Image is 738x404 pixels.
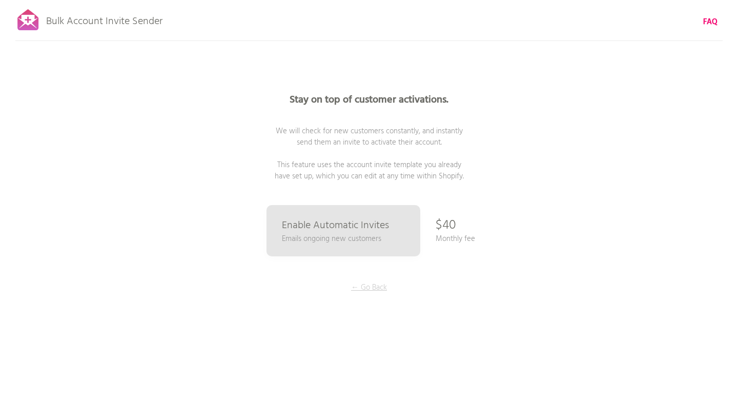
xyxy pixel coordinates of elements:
a: Enable Automatic Invites Emails ongoing new customers [266,205,420,256]
p: Enable Automatic Invites [282,220,389,231]
p: ← Go Back [331,282,407,293]
b: Stay on top of customer activations. [290,92,448,108]
p: Monthly fee [436,233,475,245]
span: We will check for new customers constantly, and instantly send them an invite to activate their a... [275,125,464,183]
p: $40 [436,210,456,241]
a: FAQ [703,16,717,28]
p: Bulk Account Invite Sender [46,6,162,32]
p: Emails ongoing new customers [282,233,381,245]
